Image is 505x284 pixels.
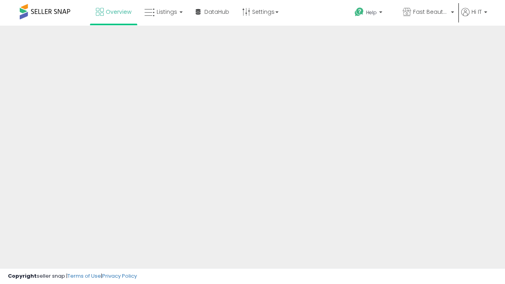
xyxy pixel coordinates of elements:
[102,272,137,280] a: Privacy Policy
[461,8,487,26] a: Hi IT
[354,7,364,17] i: Get Help
[204,8,229,16] span: DataHub
[157,8,177,16] span: Listings
[106,8,131,16] span: Overview
[8,272,37,280] strong: Copyright
[366,9,377,16] span: Help
[8,273,137,280] div: seller snap | |
[471,8,482,16] span: Hi IT
[413,8,449,16] span: Fast Beauty ([GEOGRAPHIC_DATA])
[67,272,101,280] a: Terms of Use
[348,1,396,26] a: Help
